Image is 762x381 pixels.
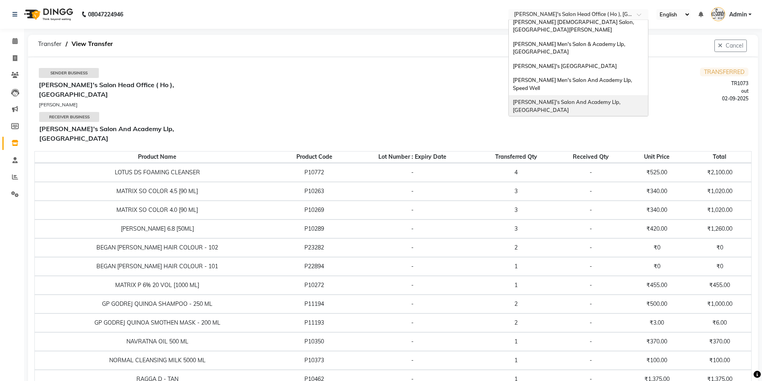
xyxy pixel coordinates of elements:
[556,163,625,182] td: -
[626,219,688,238] td: ₹420.00
[349,163,476,182] td: -
[714,40,747,52] button: Cancel
[688,276,751,295] td: ₹455.00
[626,151,688,163] th: Unit Price
[476,257,556,276] td: 1
[476,295,556,313] td: 2
[688,332,751,351] td: ₹370.00
[556,201,625,219] td: -
[349,257,476,276] td: -
[476,151,556,163] th: Transferred Qty
[556,219,625,238] td: -
[35,201,280,219] td: MATRIX SO COLOR 4.0 [90 ML]
[513,77,633,91] span: [PERSON_NAME] Men's Salon And Academy Llp, Speed Well
[39,112,99,122] div: Receiver Business
[626,313,688,332] td: ₹3.00
[556,276,625,295] td: -
[476,313,556,332] td: 2
[476,219,556,238] td: 3
[626,182,688,201] td: ₹340.00
[35,238,280,257] td: BEGAN [PERSON_NAME] HAIR COLOUR - 102
[280,313,349,332] td: P11193
[280,332,349,351] td: P10350
[280,351,349,370] td: P10373
[556,313,625,332] td: -
[35,182,280,201] td: MATRIX SO COLOR 4.5 [90 ML]
[626,351,688,370] td: ₹100.00
[688,219,751,238] td: ₹1,260.00
[349,313,476,332] td: -
[556,332,625,351] td: -
[349,332,476,351] td: -
[349,351,476,370] td: -
[626,201,688,219] td: ₹340.00
[660,95,753,102] div: 02-09-2025
[35,219,280,238] td: [PERSON_NAME] 6.8 [50ML]
[513,41,626,55] span: [PERSON_NAME] Men's Salon & Academy Llp, [GEOGRAPHIC_DATA]
[39,68,99,78] div: Sender Business
[35,313,280,332] td: GP GODREJ QUINOA SMOTHEN MASK - 200 ML
[476,351,556,370] td: 1
[476,238,556,257] td: 2
[688,151,751,163] th: Total
[35,151,280,163] th: Product Name
[729,10,747,19] span: Admin
[349,182,476,201] td: -
[35,163,280,182] td: LOTUS DS FOAMING CLEANSER
[349,219,476,238] td: -
[39,81,174,98] b: [PERSON_NAME]'s Salon Head Office ( Ho ), [GEOGRAPHIC_DATA]
[626,238,688,257] td: ₹0
[556,295,625,313] td: -
[556,151,625,163] th: Received Qty
[626,276,688,295] td: ₹455.00
[35,295,280,313] td: GP GODREJ QUINOA SHAMPOO - 250 ML
[280,151,349,163] th: Product Code
[280,257,349,276] td: P22894
[513,63,617,69] span: [PERSON_NAME]'s [GEOGRAPHIC_DATA]
[556,257,625,276] td: -
[660,88,753,95] div: out
[349,151,476,163] th: Lot Number : Expiry Date
[280,238,349,257] td: P23282
[711,7,725,21] img: Admin
[39,125,174,142] b: [PERSON_NAME]'s Salon And Academy Llp, [GEOGRAPHIC_DATA]
[280,182,349,201] td: P10263
[349,295,476,313] td: -
[35,332,280,351] td: NAVRATNA OIL 500 ML
[349,238,476,257] td: -
[508,20,648,116] ng-dropdown-panel: Options list
[280,219,349,238] td: P10289
[280,295,349,313] td: P11194
[349,276,476,295] td: -
[556,182,625,201] td: -
[700,68,748,76] span: TRANSFERRED
[20,3,75,26] img: logo
[688,163,751,182] td: ₹2,100.00
[35,257,280,276] td: BEGAN [PERSON_NAME] HAIR COLOUR - 101
[35,351,280,370] td: NORMAL CLEANSING MILK 5000 ML
[688,238,751,257] td: ₹0
[626,257,688,276] td: ₹0
[626,295,688,313] td: ₹500.00
[688,257,751,276] td: ₹0
[88,3,123,26] b: 08047224946
[688,201,751,219] td: ₹1,020.00
[660,80,753,87] div: TR1073
[688,313,751,332] td: ₹6.00
[513,99,622,113] span: [PERSON_NAME]'s Salon And Academy Llp, [GEOGRAPHIC_DATA]
[35,276,280,295] td: MATRIX P 6% 20 VOL [1000 ML]
[626,332,688,351] td: ₹370.00
[476,332,556,351] td: 1
[349,201,476,219] td: -
[556,238,625,257] td: -
[476,201,556,219] td: 3
[556,351,625,370] td: -
[688,182,751,201] td: ₹1,020.00
[39,101,393,108] div: [PERSON_NAME]
[34,37,66,51] span: Transfer
[626,163,688,182] td: ₹525.00
[68,37,117,51] span: View Transfer
[476,276,556,295] td: 1
[476,163,556,182] td: 4
[280,201,349,219] td: P10269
